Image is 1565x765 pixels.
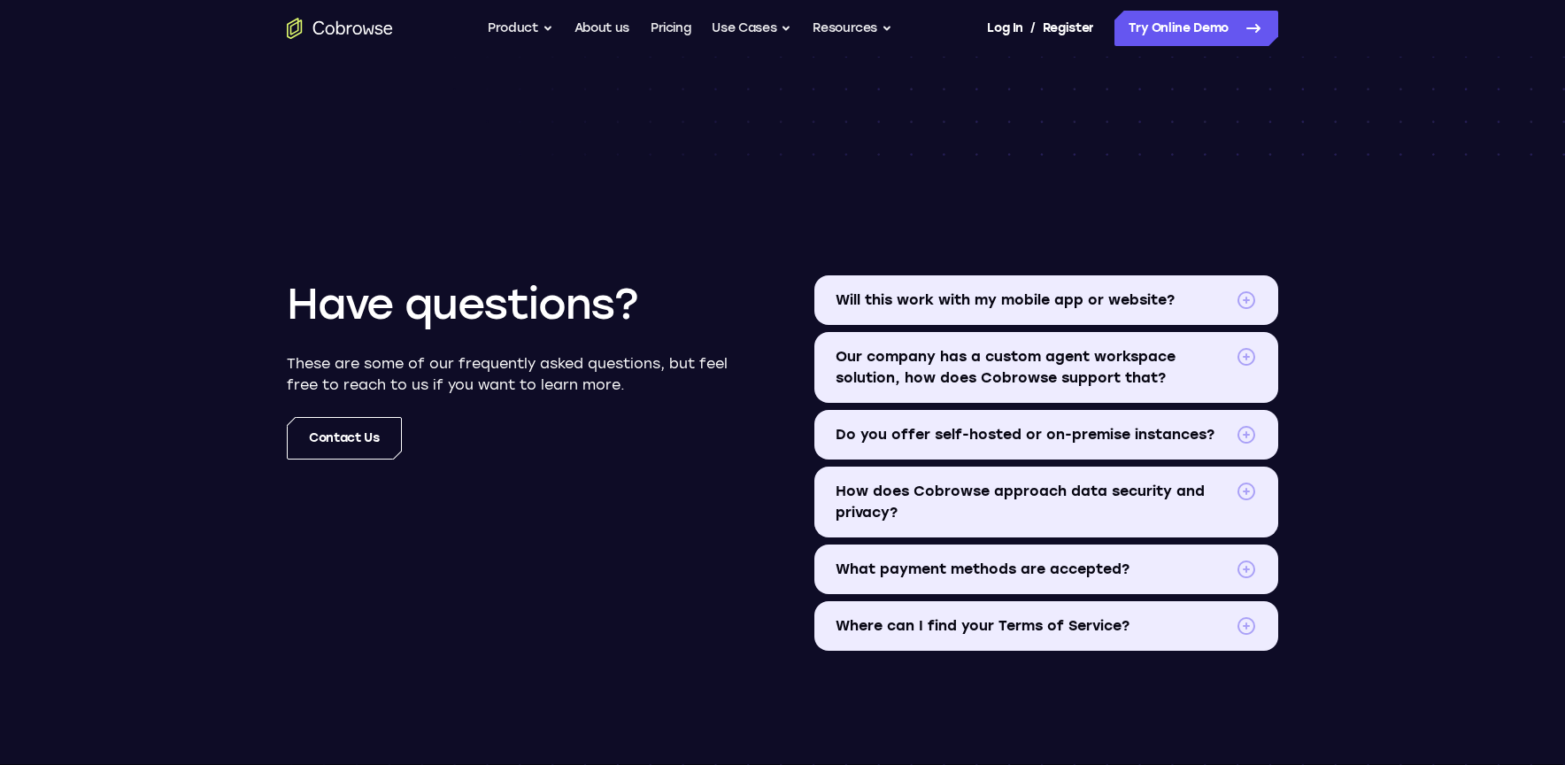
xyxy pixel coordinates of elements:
span: How does Cobrowse approach data security and privacy? [836,481,1229,523]
summary: Where can I find your Terms of Service? [814,601,1278,651]
a: Contact us [287,417,402,460]
a: Log In [987,11,1022,46]
span: Do you offer self-hosted or on-premise instances? [836,424,1229,445]
a: Go to the home page [287,18,393,39]
a: Register [1043,11,1094,46]
a: About us [574,11,629,46]
p: These are some of our frequently asked questions, but feel free to reach to us if you want to lea... [287,353,751,396]
summary: Our company has a custom agent workspace solution, how does Cobrowse support that? [814,332,1278,403]
summary: What payment methods are accepted? [814,545,1278,594]
summary: Will this work with my mobile app or website? [814,275,1278,325]
span: / [1030,18,1036,39]
a: Pricing [651,11,691,46]
span: Our company has a custom agent workspace solution, how does Cobrowse support that? [836,346,1229,389]
summary: Do you offer self-hosted or on-premise instances? [814,410,1278,460]
a: Try Online Demo [1114,11,1278,46]
span: What payment methods are accepted? [836,559,1229,580]
button: Product [488,11,553,46]
summary: How does Cobrowse approach data security and privacy? [814,467,1278,537]
button: Use Cases [712,11,791,46]
h2: Have questions? [287,275,638,332]
span: Will this work with my mobile app or website? [836,290,1229,311]
button: Resources [813,11,892,46]
span: Where can I find your Terms of Service? [836,615,1229,637]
